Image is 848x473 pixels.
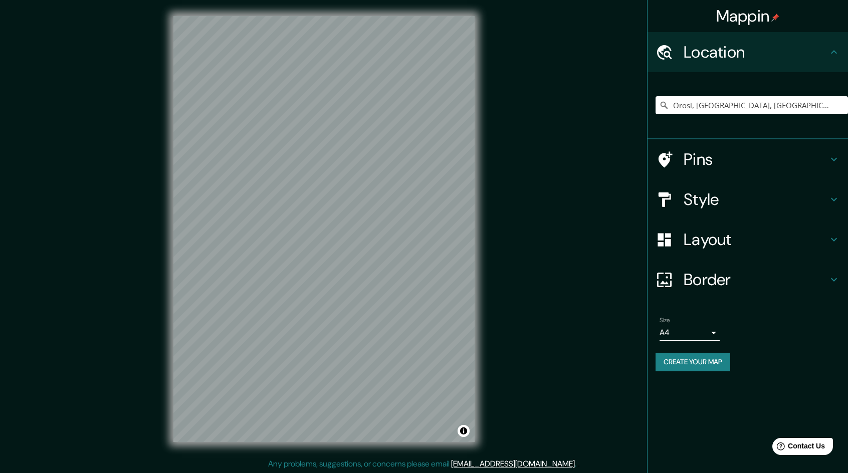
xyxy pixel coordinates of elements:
div: Border [648,260,848,300]
div: . [576,458,578,470]
div: Layout [648,219,848,260]
div: Style [648,179,848,219]
h4: Border [684,270,828,290]
div: Location [648,32,848,72]
img: pin-icon.png [771,14,779,22]
h4: Layout [684,229,828,250]
h4: Mappin [716,6,780,26]
div: . [578,458,580,470]
label: Size [660,316,670,325]
h4: Style [684,189,828,209]
canvas: Map [173,16,475,442]
h4: Location [684,42,828,62]
input: Pick your city or area [656,96,848,114]
button: Toggle attribution [458,425,470,437]
div: Pins [648,139,848,179]
h4: Pins [684,149,828,169]
p: Any problems, suggestions, or concerns please email . [268,458,576,470]
iframe: Help widget launcher [759,434,837,462]
button: Create your map [656,353,730,371]
a: [EMAIL_ADDRESS][DOMAIN_NAME] [451,458,575,469]
div: A4 [660,325,720,341]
